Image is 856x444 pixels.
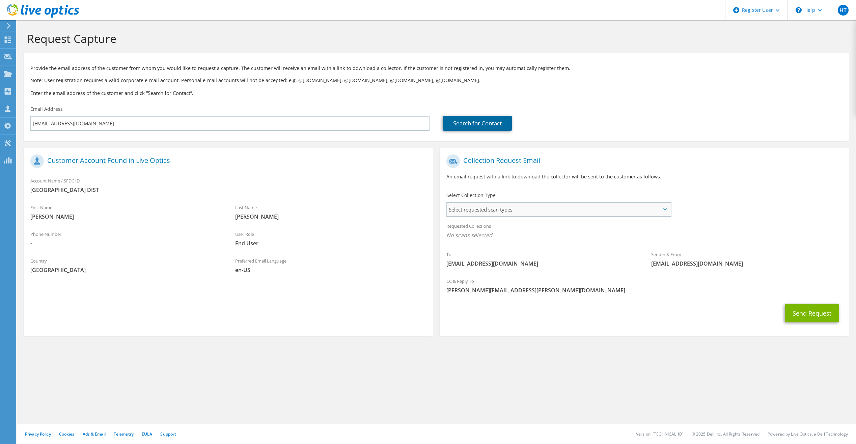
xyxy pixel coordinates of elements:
[30,186,426,194] span: [GEOGRAPHIC_DATA] DIST
[24,174,433,197] div: Account Name / SFDC ID
[30,77,843,84] p: Note: User registration requires a valid corporate e-mail account. Personal e-mail accounts will ...
[768,431,848,437] li: Powered by Live Optics, a Dell Technology
[235,266,426,274] span: en-US
[446,192,496,199] label: Select Collection Type
[30,106,63,113] label: Email Address
[446,287,842,294] span: [PERSON_NAME][EMAIL_ADDRESS][PERSON_NAME][DOMAIN_NAME]
[30,154,423,168] h1: Customer Account Found in Live Optics
[160,431,176,437] a: Support
[30,65,843,72] p: Provide the email address of the customer from whom you would like to request a capture. The cust...
[25,431,51,437] a: Privacy Policy
[440,247,644,271] div: To
[24,200,228,224] div: First Name
[785,304,839,322] button: Send Request
[235,213,426,220] span: [PERSON_NAME]
[30,213,222,220] span: [PERSON_NAME]
[651,260,843,267] span: [EMAIL_ADDRESS][DOMAIN_NAME]
[24,227,228,250] div: Phone Number
[796,7,802,13] svg: \n
[24,254,228,277] div: Country
[142,431,152,437] a: EULA
[692,431,760,437] li: © 2025 Dell Inc. All Rights Reserved
[30,266,222,274] span: [GEOGRAPHIC_DATA]
[114,431,134,437] a: Telemetry
[446,173,842,180] p: An email request with a link to download the collector will be sent to the customer as follows.
[443,116,512,131] a: Search for Contact
[446,154,839,168] h1: Collection Request Email
[440,274,849,297] div: CC & Reply To
[228,254,433,277] div: Preferred Email Language
[644,247,849,271] div: Sender & From
[83,431,106,437] a: Ads & Email
[838,5,849,16] span: HT
[59,431,75,437] a: Cookies
[235,240,426,247] span: End User
[30,240,222,247] span: -
[636,431,684,437] li: Version: [TECHNICAL_ID]
[447,203,670,216] span: Select requested scan types
[27,31,843,46] h1: Request Capture
[446,260,638,267] span: [EMAIL_ADDRESS][DOMAIN_NAME]
[446,231,842,239] span: No scans selected
[228,227,433,250] div: User Role
[30,89,843,97] h3: Enter the email address of the customer and click “Search for Contact”.
[440,219,849,244] div: Requested Collections
[228,200,433,224] div: Last Name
